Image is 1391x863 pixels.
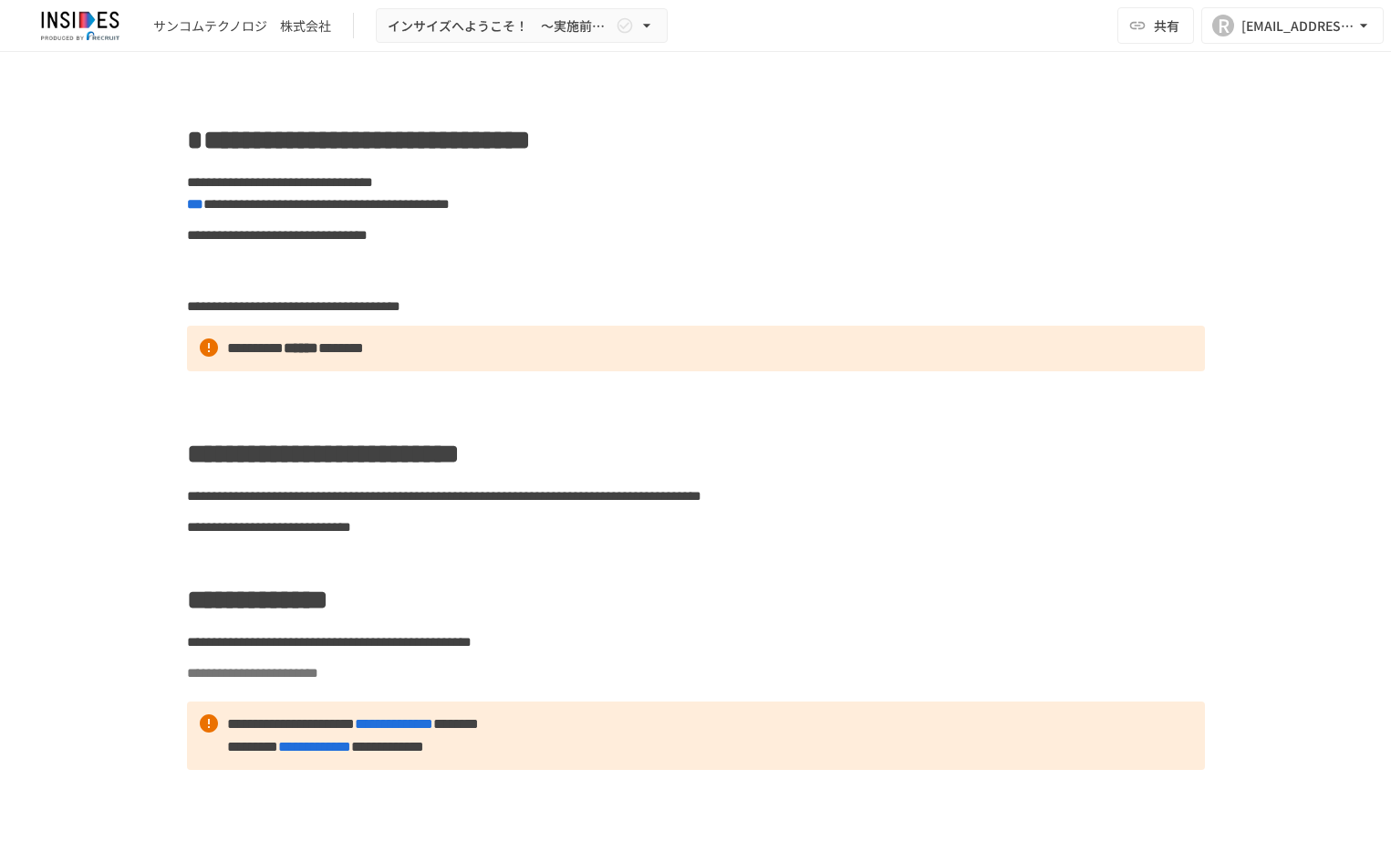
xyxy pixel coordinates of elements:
span: 共有 [1154,16,1179,36]
button: インサイズへようこそ！ ～実施前のご案内～ [376,8,668,44]
span: インサイズへようこそ！ ～実施前のご案内～ [388,15,612,37]
img: JmGSPSkPjKwBq77AtHmwC7bJguQHJlCRQfAXtnx4WuV [22,11,139,40]
div: [EMAIL_ADDRESS][DOMAIN_NAME] [1241,15,1355,37]
button: R[EMAIL_ADDRESS][DOMAIN_NAME] [1201,7,1384,44]
div: サンコムテクノロジ 株式会社 [153,16,331,36]
div: R [1212,15,1234,36]
button: 共有 [1117,7,1194,44]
